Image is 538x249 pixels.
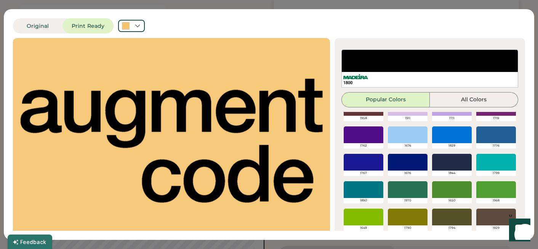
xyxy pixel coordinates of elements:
[476,171,516,176] div: 1799
[344,171,383,176] div: 1767
[388,116,428,121] div: 1911
[432,143,472,148] div: 1829
[502,215,535,247] iframe: Front Chat
[432,171,472,176] div: 1844
[388,171,428,176] div: 1676
[476,116,516,121] div: 1719
[62,18,114,34] button: Print Ready
[432,198,472,203] div: 1650
[343,74,368,79] img: Madeira%20Logo.svg
[343,80,516,86] div: 1800
[388,225,428,231] div: 1790
[476,225,516,231] div: 1929
[476,198,516,203] div: 1968
[344,116,383,121] div: 1958
[388,143,428,148] div: 1674
[388,198,428,203] div: 1970
[344,225,383,231] div: 1649
[341,92,430,107] button: Popular Colors
[344,143,383,148] div: 1762
[344,198,383,203] div: 1890
[430,92,518,107] button: All Colors
[432,116,472,121] div: 1711
[432,225,472,231] div: 1794
[13,18,62,34] button: Original
[476,143,516,148] div: 1776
